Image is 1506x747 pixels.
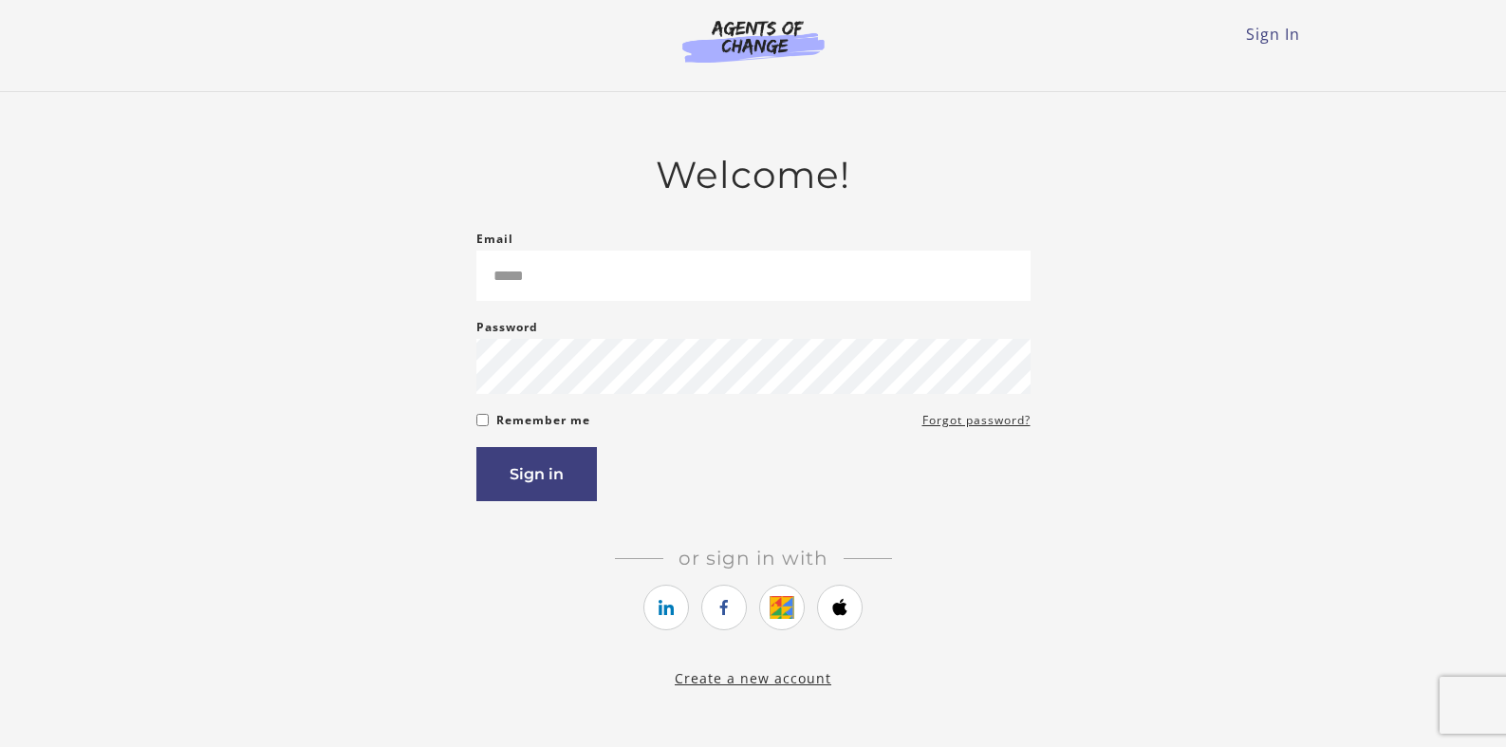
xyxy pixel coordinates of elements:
[476,447,597,501] button: Sign in
[476,228,513,251] label: Email
[496,409,590,432] label: Remember me
[817,585,863,630] a: https://courses.thinkific.com/users/auth/apple?ss%5Breferral%5D=&ss%5Buser_return_to%5D=&ss%5Bvis...
[701,585,747,630] a: https://courses.thinkific.com/users/auth/facebook?ss%5Breferral%5D=&ss%5Buser_return_to%5D=&ss%5B...
[675,669,831,687] a: Create a new account
[922,409,1031,432] a: Forgot password?
[1246,24,1300,45] a: Sign In
[759,585,805,630] a: https://courses.thinkific.com/users/auth/google?ss%5Breferral%5D=&ss%5Buser_return_to%5D=&ss%5Bvi...
[476,153,1031,197] h2: Welcome!
[663,547,844,570] span: Or sign in with
[476,316,538,339] label: Password
[662,19,845,63] img: Agents of Change Logo
[643,585,689,630] a: https://courses.thinkific.com/users/auth/linkedin?ss%5Breferral%5D=&ss%5Buser_return_to%5D=&ss%5B...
